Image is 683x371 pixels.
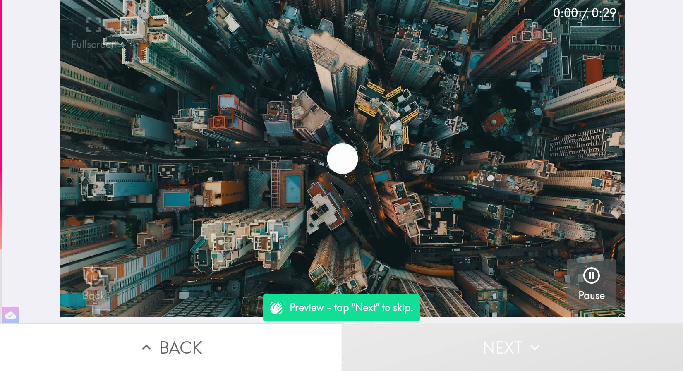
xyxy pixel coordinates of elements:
[71,38,116,52] h5: Fullscreen
[567,259,616,309] button: Pause
[69,8,118,58] button: Fullscreen
[578,289,605,303] h5: Pause
[553,4,616,22] div: 0:00 / 0:29
[82,289,105,303] h5: Back
[290,301,413,315] p: Preview - tap "Next" to skip.
[89,273,97,282] p: 10
[69,259,118,309] button: 10Back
